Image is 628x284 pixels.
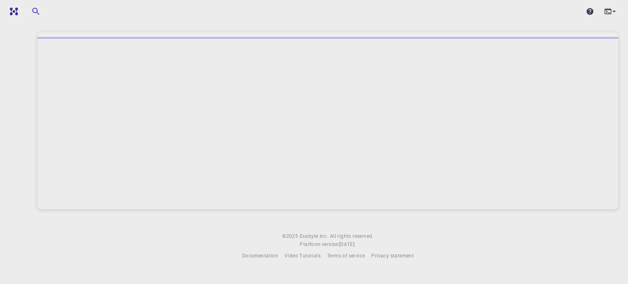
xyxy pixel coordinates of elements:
[339,241,356,247] span: [DATE] .
[7,7,18,16] img: logo
[300,240,339,248] span: Platform version
[300,233,328,239] span: Exabyte Inc.
[242,252,278,260] a: Documentation
[327,252,365,260] a: Terms of service
[242,252,278,259] span: Documentation
[339,240,356,248] a: [DATE].
[371,252,414,259] span: Privacy statement
[285,252,321,259] span: Video Tutorials
[327,252,365,259] span: Terms of service
[371,252,414,260] a: Privacy statement
[330,232,374,240] span: All rights reserved.
[285,252,321,260] a: Video Tutorials
[300,232,328,240] a: Exabyte Inc.
[282,232,299,240] span: © 2025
